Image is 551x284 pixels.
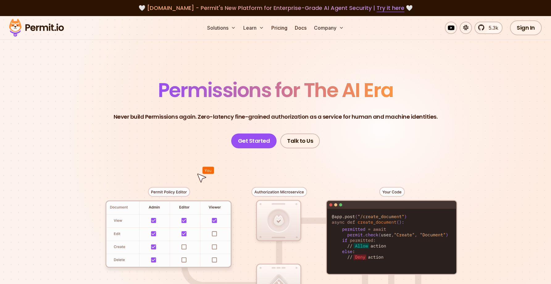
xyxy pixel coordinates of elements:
a: 5.3k [474,22,503,34]
p: Never build Permissions again. Zero-latency fine-grained authorization as a service for human and... [114,112,438,121]
a: Pricing [269,22,290,34]
a: Get Started [231,134,277,148]
a: Docs [292,22,309,34]
button: Solutions [205,22,238,34]
button: Company [311,22,346,34]
span: Permissions for The AI Era [158,76,393,104]
a: Sign In [510,20,542,35]
a: Try it here [377,4,404,12]
a: Talk to Us [280,134,320,148]
span: 5.3k [485,24,498,32]
button: Learn [241,22,266,34]
img: Permit logo [6,17,67,38]
div: 🤍 🤍 [15,4,536,12]
span: [DOMAIN_NAME] - Permit's New Platform for Enterprise-Grade AI Agent Security | [147,4,404,12]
